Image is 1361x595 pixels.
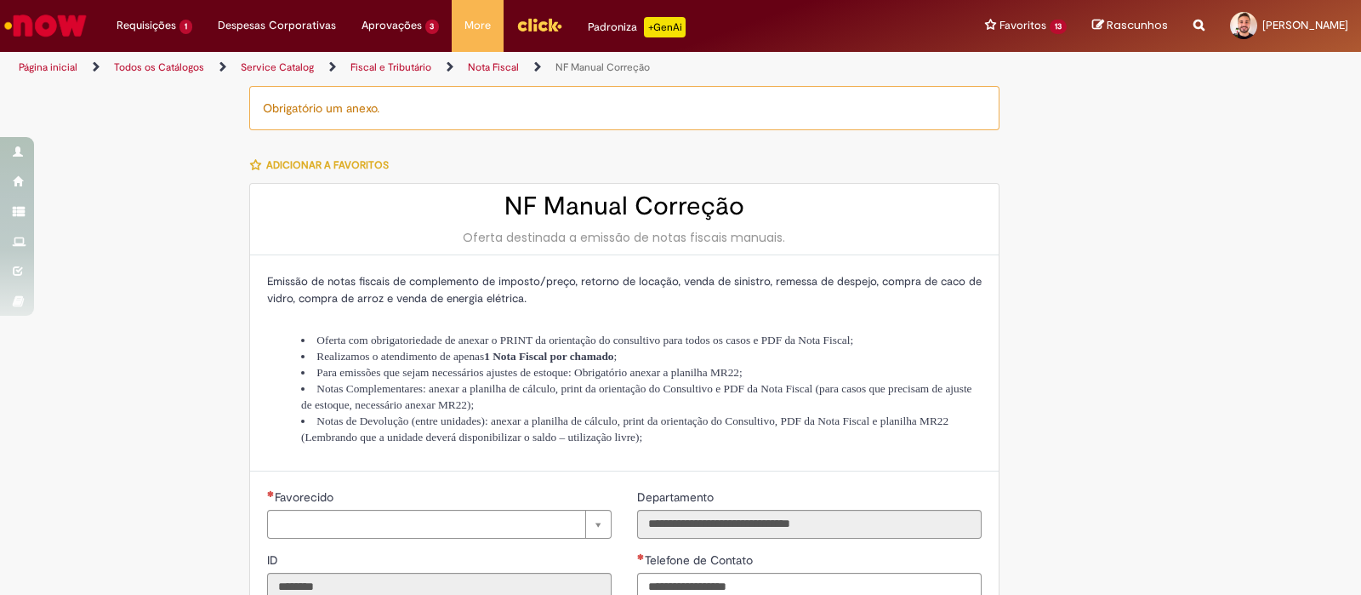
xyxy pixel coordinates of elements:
[588,17,686,37] div: Padroniza
[218,17,336,34] span: Despesas Corporativas
[114,60,204,74] a: Todos os Catálogos
[241,60,314,74] a: Service Catalog
[516,12,562,37] img: click_logo_yellow_360x200.png
[267,274,982,306] span: Emissão de notas fiscais de complemento de imposto/preço, retorno de locação, venda de sinistro, ...
[301,382,972,411] span: Notas Complementares: anexar a planilha de cálculo, print da orientação do Consultivo e PDF da No...
[13,52,895,83] ul: Trilhas de página
[19,60,77,74] a: Página inicial
[637,510,982,539] input: Departamento
[2,9,89,43] img: ServiceNow
[249,147,398,183] button: Adicionar a Favoritos
[350,60,431,74] a: Fiscal e Tributário
[425,20,440,34] span: 3
[362,17,422,34] span: Aprovações
[301,415,948,443] span: Notas de Devolução (entre unidades): anexar a planilha de cálculo, print da orientação do Consult...
[999,17,1046,34] span: Favoritos
[644,17,686,37] p: +GenAi
[267,552,282,569] label: Somente leitura - ID
[316,366,742,379] span: Para emissões que sejam necessários ajustes de estoque: Obrigatório anexar a planilha MR22;
[267,192,982,220] h2: NF Manual Correção
[468,60,519,74] a: Nota Fiscal
[117,17,176,34] span: Requisições
[637,489,717,506] label: Somente leitura - Departamento
[266,158,389,172] span: Adicionar a Favoritos
[267,552,282,568] span: Somente leitura - ID
[267,490,275,497] span: Necessários
[267,510,612,539] a: Limpar campo Favorecido
[484,350,613,363] strong: 1 Nota Fiscal por chamado
[555,60,650,74] a: NF Manual Correção
[267,229,982,246] div: Oferta destinada a emissão de notas fiscais manuais.
[179,20,192,34] span: 1
[249,86,999,130] div: Obrigatório um anexo.
[275,489,337,505] span: Necessários - Favorecido
[637,489,717,505] span: Somente leitura - Departamento
[316,350,617,363] span: Realizamos o atendimento de apenas ;
[316,334,853,346] span: Oferta com obrigatoriedade de anexar o PRINT da orientação do consultivo para todos os casos e PD...
[1262,18,1348,32] span: [PERSON_NAME]
[637,553,645,560] span: Obrigatório Preenchido
[645,552,756,568] span: Telefone de Contato
[1092,18,1168,34] a: Rascunhos
[1050,20,1067,34] span: 13
[464,17,491,34] span: More
[1107,17,1168,33] span: Rascunhos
